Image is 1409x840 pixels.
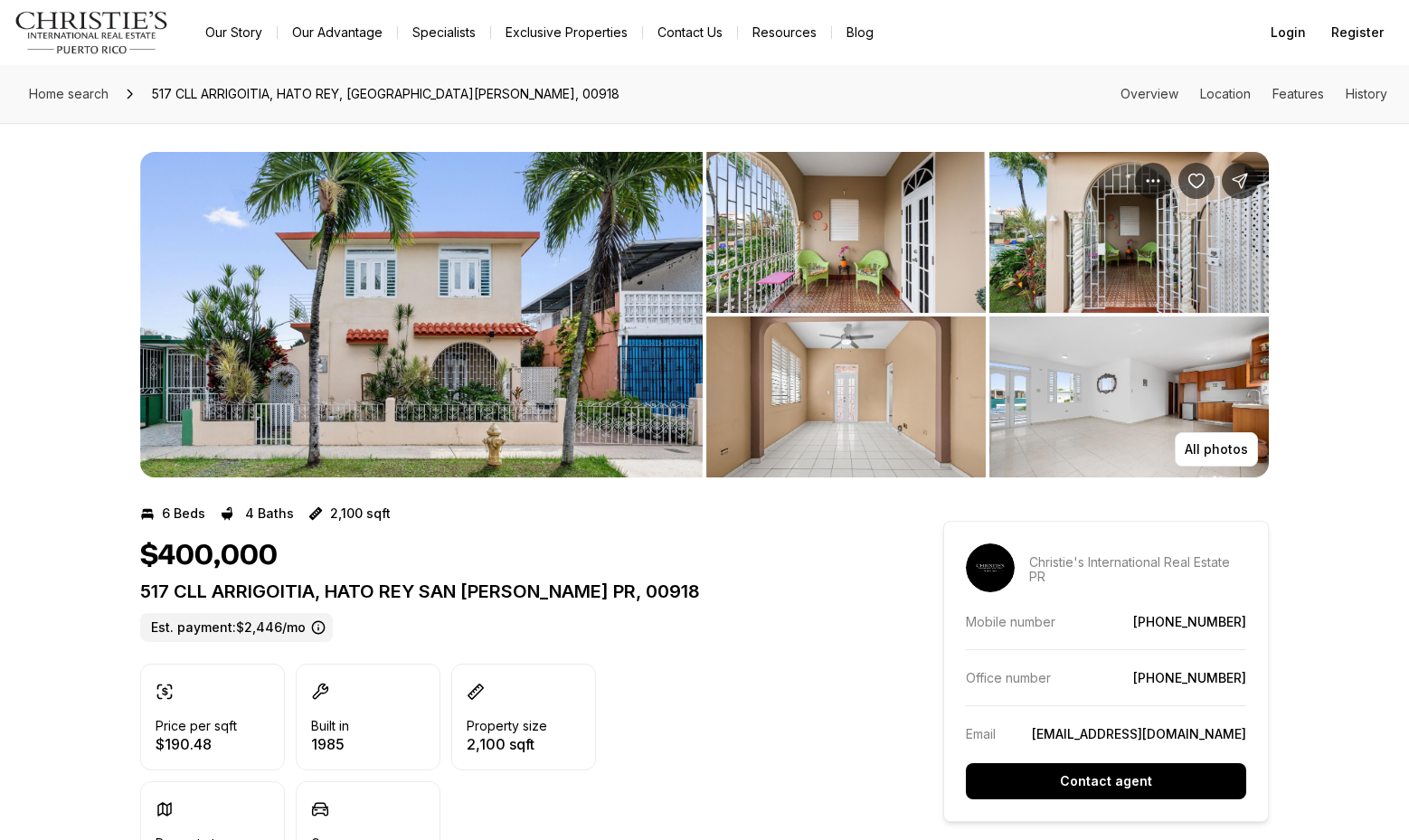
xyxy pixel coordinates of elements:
[1135,163,1171,199] button: Property options
[278,20,397,45] a: Our Advantage
[832,20,888,45] a: Blog
[140,152,703,477] li: 1 of 10
[966,763,1246,799] button: Contact agent
[156,737,237,751] p: $190.48
[140,580,878,602] p: 517 CLL ARRIGOITIA, HATO REY SAN [PERSON_NAME] PR, 00918
[989,152,1269,313] button: View image gallery
[966,726,996,741] p: Email
[29,86,109,101] span: Home search
[1200,86,1251,101] a: Skip to: Location
[140,613,333,642] label: Est. payment: $2,446/mo
[145,80,627,109] span: 517 CLL ARRIGOITIA, HATO REY, [GEOGRAPHIC_DATA][PERSON_NAME], 00918
[1178,163,1215,199] button: Save Property: 517 CLL ARRIGOITIA, HATO REY
[140,152,1269,477] div: Listing Photos
[1260,14,1317,51] button: Login
[398,20,490,45] a: Specialists
[1175,432,1258,467] button: All photos
[706,152,986,313] button: View image gallery
[1271,25,1306,40] span: Login
[1032,726,1246,741] a: [EMAIL_ADDRESS][DOMAIN_NAME]
[1320,14,1395,51] button: Register
[491,20,642,45] a: Exclusive Properties
[14,11,169,54] img: logo
[22,80,116,109] a: Home search
[643,20,737,45] button: Contact Us
[245,506,294,521] p: 4 Baths
[140,152,703,477] button: View image gallery
[1029,555,1246,584] p: Christie's International Real Estate PR
[330,506,391,521] p: 2,100 sqft
[1060,774,1152,788] p: Contact agent
[467,737,547,751] p: 2,100 sqft
[162,506,205,521] p: 6 Beds
[140,539,278,573] h1: $400,000
[706,316,986,477] button: View image gallery
[467,719,547,733] p: Property size
[1133,670,1246,685] a: [PHONE_NUMBER]
[1121,87,1387,101] nav: Page section menu
[1272,86,1324,101] a: Skip to: Features
[1222,163,1258,199] button: Share Property: 517 CLL ARRIGOITIA, HATO REY
[1185,442,1248,457] p: All photos
[738,20,831,45] a: Resources
[311,719,349,733] p: Built in
[1133,614,1246,629] a: [PHONE_NUMBER]
[156,719,237,733] p: Price per sqft
[1121,86,1178,101] a: Skip to: Overview
[311,737,349,751] p: 1985
[966,614,1055,629] p: Mobile number
[191,20,277,45] a: Our Story
[706,152,1269,477] li: 2 of 10
[966,670,1051,685] p: Office number
[1346,86,1387,101] a: Skip to: History
[989,316,1269,477] button: View image gallery
[1331,25,1384,40] span: Register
